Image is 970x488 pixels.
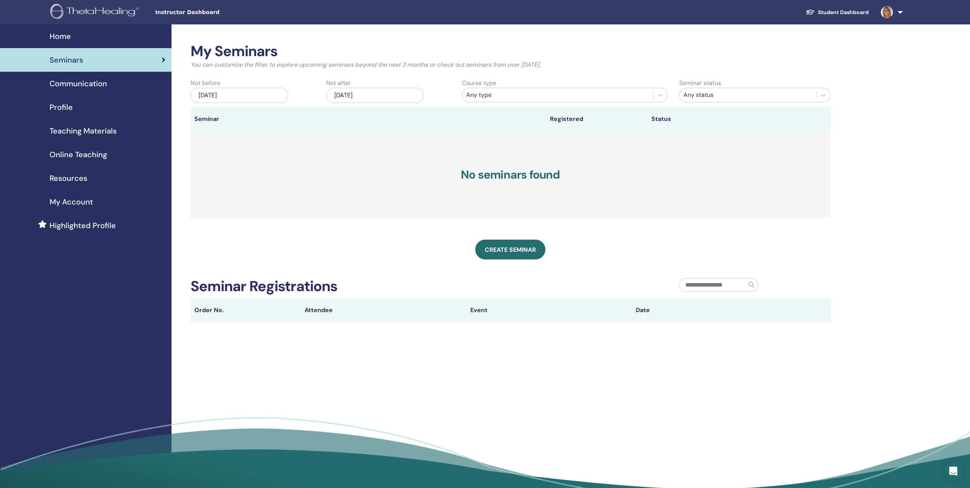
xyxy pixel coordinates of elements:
[50,172,87,184] span: Resources
[191,131,831,218] h3: No seminars found
[50,220,116,231] span: Highlighted Profile
[800,5,875,19] a: Student Dashboard
[191,88,288,103] div: [DATE]
[191,79,220,88] label: Not before
[546,107,648,131] th: Registered
[191,43,831,60] h2: My Seminars
[50,31,71,42] span: Home
[806,9,815,15] img: graduation-cap-white.svg
[50,196,93,208] span: My Account
[475,240,545,259] a: Create seminar
[462,79,496,88] label: Course type
[50,78,107,89] span: Communication
[466,90,649,100] div: Any type
[50,54,83,66] span: Seminars
[467,298,632,322] th: Event
[191,107,292,131] th: Seminar
[191,60,831,69] p: You can customize the filter to explore upcoming seminars beyond the next 3 months or check out s...
[326,88,424,103] div: [DATE]
[50,125,117,137] span: Teaching Materials
[155,8,269,16] span: Instructor Dashboard
[632,298,797,322] th: Date
[679,79,721,88] label: Seminar status
[50,4,141,21] img: logo.png
[485,246,536,254] span: Create seminar
[191,278,337,295] h2: Seminar Registrations
[944,462,962,480] div: Open Intercom Messenger
[191,298,301,322] th: Order No.
[50,149,107,160] span: Online Teaching
[683,90,812,100] div: Any status
[881,6,893,18] img: default.jpg
[648,107,800,131] th: Status
[301,298,466,322] th: Attendee
[326,79,351,88] label: Not after
[50,101,73,113] span: Profile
